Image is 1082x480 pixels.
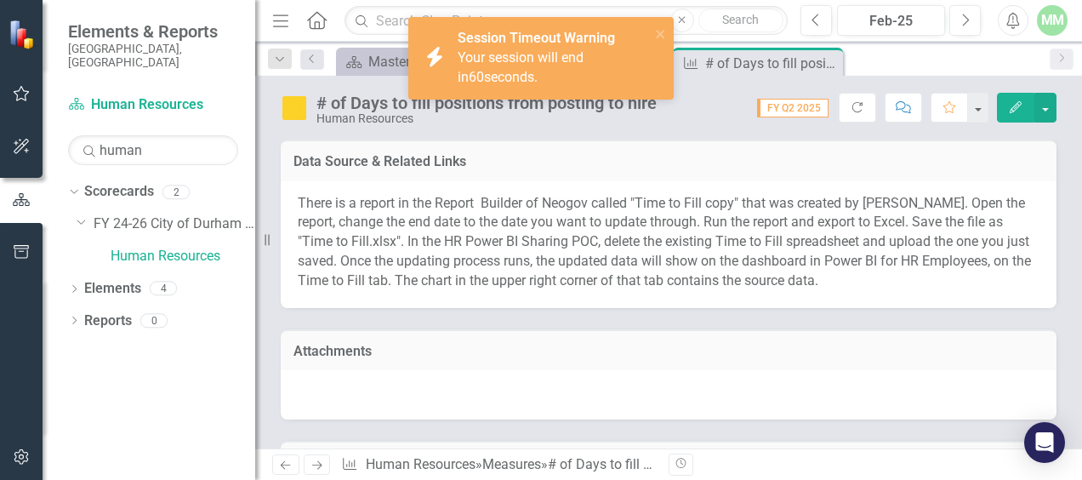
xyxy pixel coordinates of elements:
[843,11,939,31] div: Feb-25
[298,194,1039,291] p: There is a report in the Report Builder of Neogov called "Time to Fill copy" that was created by ...
[1024,422,1065,463] div: Open Intercom Messenger
[68,21,238,42] span: Elements & Reports
[150,282,177,296] div: 4
[68,42,238,70] small: [GEOGRAPHIC_DATA], [GEOGRAPHIC_DATA]
[837,5,945,36] button: Feb-25
[162,185,190,199] div: 2
[84,311,132,331] a: Reports
[698,9,783,32] button: Search
[757,99,829,117] span: FY Q2 2025
[68,135,238,165] input: Search Below...
[368,51,493,72] div: Master Scorecard
[293,154,1044,169] h3: Data Source & Related Links
[9,20,38,49] img: ClearPoint Strategy
[293,344,1044,359] h3: Attachments
[1037,5,1068,36] button: MM
[366,456,476,472] a: Human Resources
[94,214,255,234] a: FY 24-26 City of Durham Strategic Plan
[458,49,584,85] span: Your session will end in seconds.
[345,6,788,36] input: Search ClearPoint...
[316,112,657,125] div: Human Resources
[482,456,541,472] a: Measures
[548,456,820,472] div: # of Days to fill positions from posting to hire
[705,53,839,74] div: # of Days to fill positions from posting to hire
[722,13,759,26] span: Search
[140,313,168,328] div: 0
[84,279,141,299] a: Elements
[655,24,667,43] button: close
[458,30,615,46] strong: Session Timeout Warning
[84,182,154,202] a: Scorecards
[111,247,255,266] a: Human Resources
[469,69,484,85] span: 60
[341,455,656,475] div: » »
[340,51,493,72] a: Master Scorecard
[316,94,657,112] div: # of Days to fill positions from posting to hire
[281,94,308,122] img: Close to Target
[68,95,238,115] a: Human Resources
